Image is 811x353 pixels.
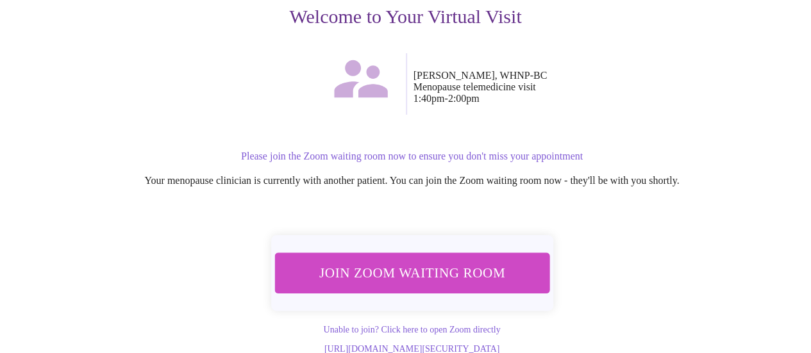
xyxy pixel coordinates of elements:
[272,252,551,293] button: Join Zoom Waiting Room
[33,151,790,162] p: Please join the Zoom waiting room now to ensure you don't miss your appointment
[290,261,535,284] span: Join Zoom Waiting Room
[33,175,790,186] p: Your menopause clinician is currently with another patient. You can join the Zoom waiting room no...
[414,70,791,104] p: [PERSON_NAME], WHNP-BC Menopause telemedicine visit 1:40pm - 2:00pm
[21,6,790,28] h3: Welcome to Your Virtual Visit
[323,325,500,334] a: Unable to join? Click here to open Zoom directly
